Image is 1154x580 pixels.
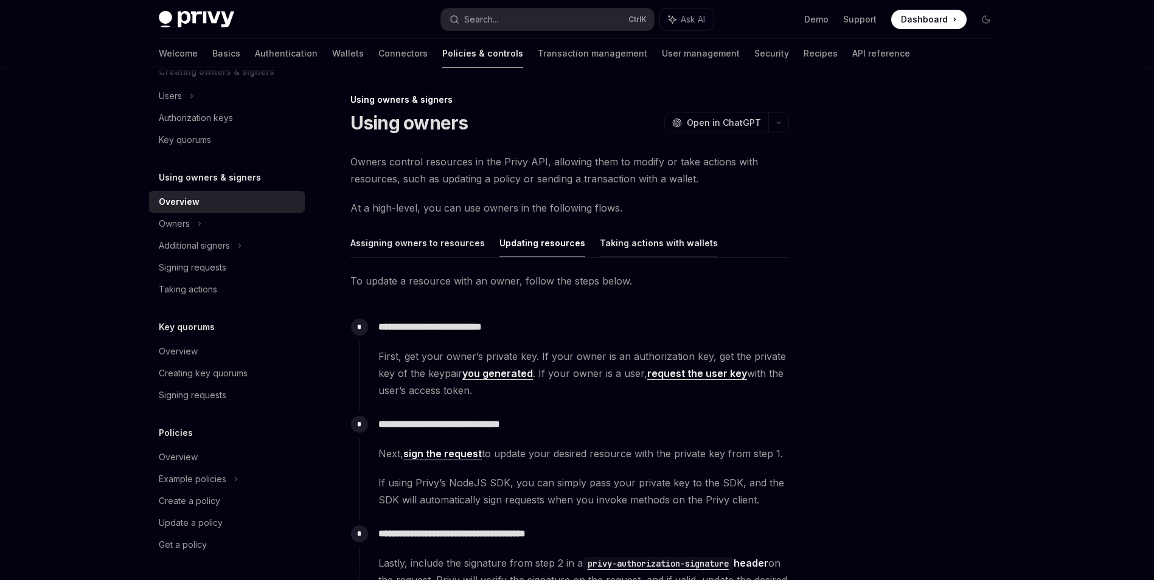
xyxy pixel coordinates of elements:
div: Additional signers [159,238,230,253]
span: Dashboard [901,13,948,26]
a: Update a policy [149,512,305,534]
a: Signing requests [149,384,305,406]
div: Using owners & signers [350,94,789,106]
button: Taking actions with wallets [600,229,718,257]
span: If using Privy’s NodeJS SDK, you can simply pass your private key to the SDK, and the SDK will au... [378,474,788,508]
span: Next, to update your desired resource with the private key from step 1. [378,445,788,462]
div: Creating key quorums [159,366,248,381]
a: Welcome [159,39,198,68]
span: First, get your owner’s private key. If your owner is an authorization key, get the private key o... [378,348,788,399]
span: To update a resource with an owner, follow the steps below. [350,272,789,289]
code: privy-authorization-signature [583,557,734,570]
a: Authentication [255,39,318,68]
span: Open in ChatGPT [687,117,761,129]
div: Key quorums [159,133,211,147]
a: Overview [149,340,305,362]
button: Updating resources [499,229,585,257]
h5: Using owners & signers [159,170,261,185]
div: Overview [159,195,200,209]
span: Owners control resources in the Privy API, allowing them to modify or take actions with resources... [350,153,789,187]
button: Open in ChatGPT [664,112,768,133]
div: Users [159,89,182,103]
div: Overview [159,344,198,359]
a: Security [754,39,789,68]
span: At a high-level, you can use owners in the following flows. [350,199,789,216]
a: Support [843,13,877,26]
a: Wallets [332,39,364,68]
div: Overview [159,450,198,464]
div: Authorization keys [159,111,233,125]
div: Example policies [159,472,226,486]
a: privy-authorization-signatureheader [583,557,768,569]
div: Get a policy [159,537,207,552]
a: Policies & controls [442,39,523,68]
a: Get a policy [149,534,305,556]
a: Overview [149,446,305,468]
div: Create a policy [159,494,220,508]
a: you generated [462,367,533,380]
a: Connectors [378,39,428,68]
button: Ask AI [660,9,714,30]
a: Transaction management [538,39,647,68]
div: Signing requests [159,388,226,402]
h5: Key quorums [159,320,215,334]
a: Key quorums [149,129,305,151]
button: Toggle dark mode [976,10,996,29]
a: Basics [212,39,240,68]
span: Ask AI [681,13,705,26]
a: sign the request [403,447,482,460]
a: Recipes [804,39,838,68]
div: Signing requests [159,260,226,275]
a: Creating key quorums [149,362,305,384]
a: Overview [149,191,305,213]
a: Taking actions [149,278,305,300]
h1: Using owners [350,112,468,134]
img: dark logo [159,11,234,28]
a: Create a policy [149,490,305,512]
div: Update a policy [159,516,223,530]
div: Owners [159,216,190,231]
div: Taking actions [159,282,217,297]
div: Search... [464,12,498,27]
a: Demo [804,13,829,26]
a: Dashboard [891,10,967,29]
a: request the user key [647,367,747,380]
a: API reference [852,39,910,68]
button: Assigning owners to resources [350,229,485,257]
h5: Policies [159,426,193,440]
button: Search...CtrlK [441,9,654,30]
span: Ctrl K [628,15,647,24]
a: User management [662,39,740,68]
a: Signing requests [149,257,305,278]
a: Authorization keys [149,107,305,129]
